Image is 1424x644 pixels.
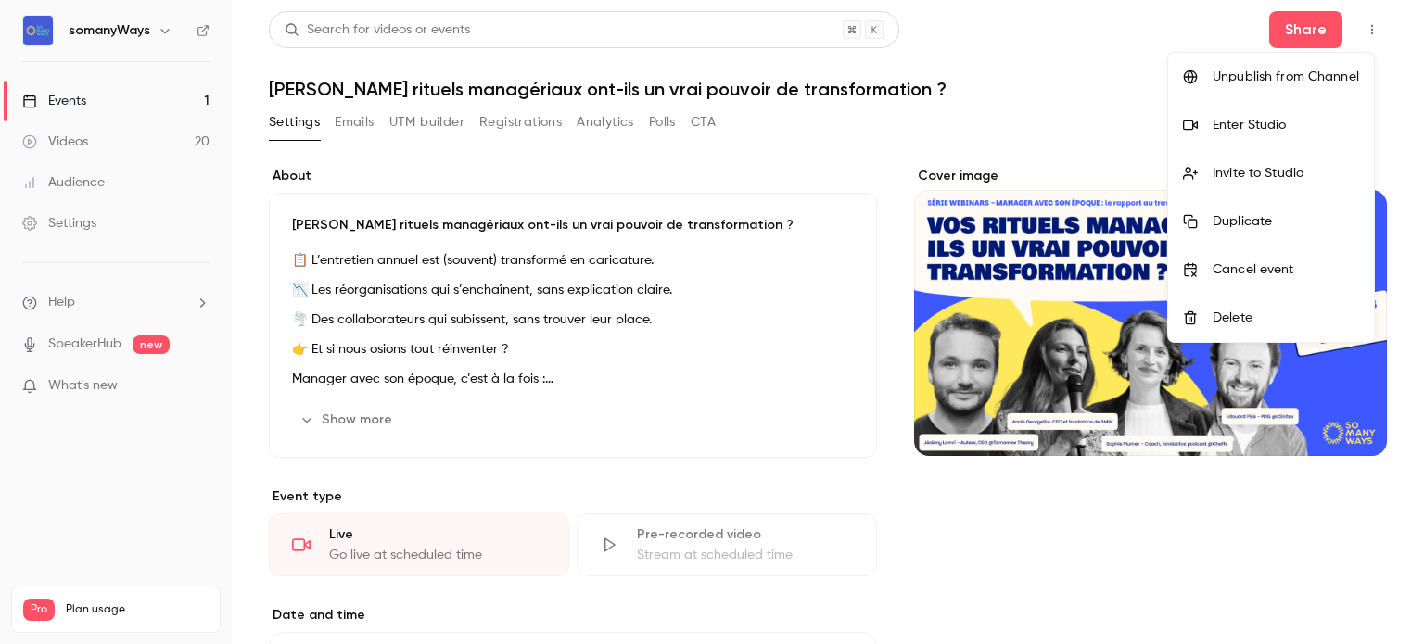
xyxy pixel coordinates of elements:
[1213,260,1359,279] div: Cancel event
[1213,212,1359,231] div: Duplicate
[1213,309,1359,327] div: Delete
[1213,116,1359,134] div: Enter Studio
[1213,164,1359,183] div: Invite to Studio
[1213,68,1359,86] div: Unpublish from Channel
